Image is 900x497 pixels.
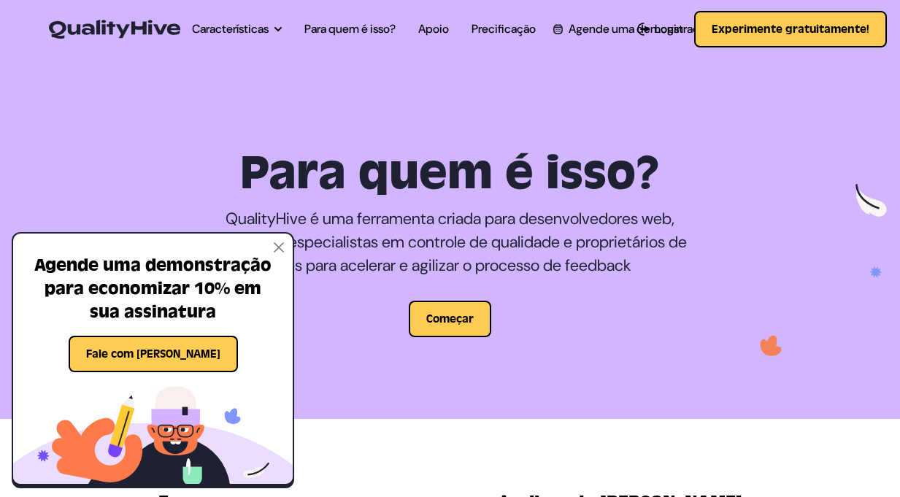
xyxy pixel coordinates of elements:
a: Para quem é isso? [304,20,396,38]
img: Agende uma demonstração do QualityHive [553,24,563,34]
p: QualityHive é uma ferramenta criada para desenvolvedores web, designers, especialistas em control... [199,207,702,277]
a: Fale com [PERSON_NAME] [69,347,238,361]
button: Fale com [PERSON_NAME] [69,336,238,372]
a: Agende uma demonstração [558,20,707,38]
span: Login [655,20,683,38]
img: Fechar pop-up [274,242,284,253]
a: Login [637,20,683,38]
h4: Agende uma demonstração para economizar 10% em sua assinatura [34,254,272,324]
font: Agende uma demonstração [569,20,712,38]
a: Precificação [472,20,536,38]
img: QualityHive - Ferramenta de rastreamento de bugs [49,20,180,39]
h1: Para quem é isso? [53,146,847,201]
button: Começar [409,301,491,337]
button: Experimente gratuitamente! [694,11,887,47]
font: Características [192,20,269,38]
a: Características [192,20,282,38]
a: Apoio [418,20,449,38]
